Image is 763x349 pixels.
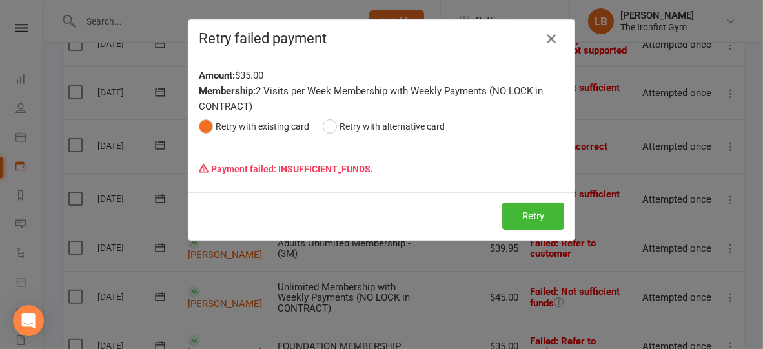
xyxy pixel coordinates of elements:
[199,70,235,81] strong: Amount:
[199,114,309,139] button: Retry with existing card
[502,203,564,230] button: Retry
[323,114,445,139] button: Retry with alternative card
[541,28,562,49] button: Close
[199,85,256,97] strong: Membership:
[199,30,564,46] h4: Retry failed payment
[199,157,564,181] p: Payment failed: INSUFFICIENT_FUNDS.
[199,83,564,114] div: 2 Visits per Week Membership with Weekly Payments (NO LOCK in CONTRACT)
[13,305,44,336] div: Open Intercom Messenger
[199,68,564,83] div: $35.00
